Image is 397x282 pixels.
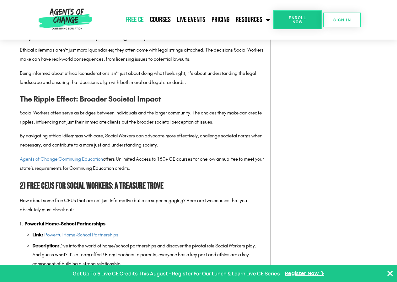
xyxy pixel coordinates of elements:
[32,243,59,249] strong: Description:
[122,12,147,28] a: Free CE
[147,12,174,28] a: Courses
[20,108,264,127] p: Social Workers often serve as bridges between individuals and the larger community. The choices t...
[233,12,273,28] a: Resources
[73,269,280,278] p: Get Up To 6 Live CE Credits This August - Register For Our Lunch & Learn Live CE Series
[208,12,233,28] a: Pricing
[20,179,264,193] h2: 2) Free CEUs for Social Workers: A Treasure Trove
[20,196,264,214] p: How about some free CEUs that are not just informative but also super engaging? Here are two cour...
[174,12,208,28] a: Live Events
[386,270,394,277] button: Close Banner
[20,131,264,150] p: By navigating ethical dilemmas with care, Social Workers can advocate more effectively, challenge...
[32,241,264,268] li: Dive into the world of home/school partnerships and discover the pivotal role Social Workers play...
[20,46,264,64] p: Ethical dilemmas aren’t just moral quandaries; they often come with legal strings attached. The d...
[94,12,273,28] nav: Menu
[24,221,105,227] strong: Powerful Home-School Partnerships
[285,269,324,278] a: Register Now ❯
[273,10,322,29] a: Enroll Now
[20,155,264,173] p: offers Unlimited Access to 150+ CE courses for one low annual fee to meet your state’s requiremen...
[20,69,264,87] p: Being informed about ethical considerations isn’t just about doing what feels right; it’s about u...
[20,93,264,105] h3: The Ripple Effect: Broader Societal Impact
[333,18,351,22] span: SIGN IN
[20,156,103,162] a: Agents of Change Continuing Education
[283,16,312,24] span: Enroll Now
[32,232,43,238] strong: Link:
[44,232,118,238] a: Powerful Home-School Partnerships
[323,13,361,27] a: SIGN IN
